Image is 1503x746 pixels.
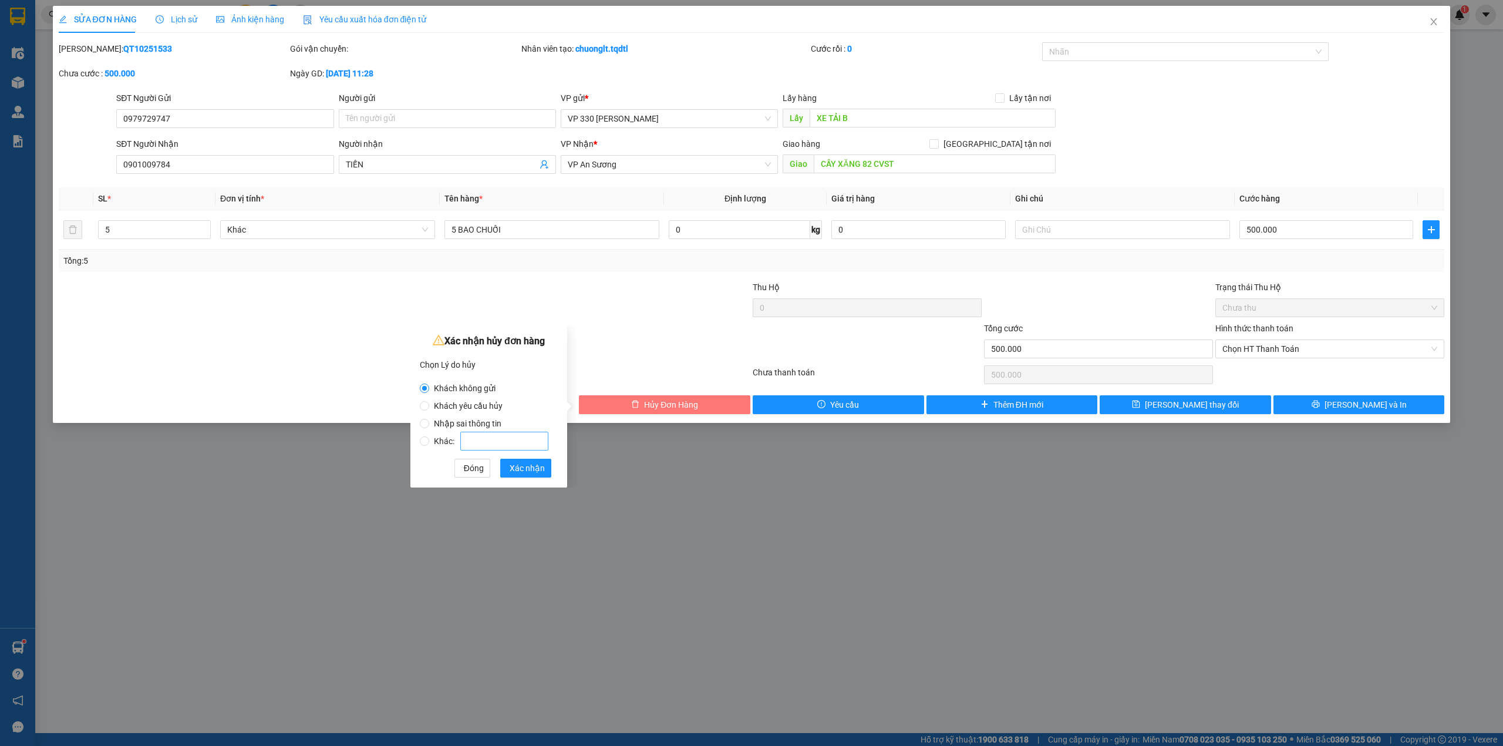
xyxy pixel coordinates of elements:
[1145,398,1239,411] span: [PERSON_NAME] thay đổi
[460,432,548,451] input: Khác:
[1417,6,1450,39] button: Close
[926,395,1098,414] button: plusThêm ĐH mới
[420,356,558,374] div: Chọn Lý do hủy
[429,419,506,428] span: Nhập sai thông tin
[1423,225,1439,234] span: plus
[500,459,551,478] button: Xác nhận
[811,42,1040,55] div: Cước rồi :
[753,283,780,292] span: Thu Hộ
[156,15,164,23] span: clock-circle
[216,15,284,24] span: Ảnh kiện hàng
[303,15,427,24] span: Yêu cầu xuất hóa đơn điện tử
[1423,220,1440,239] button: plus
[830,398,859,411] span: Yêu cầu
[631,400,639,409] span: delete
[1215,281,1444,294] div: Trạng thái Thu Hộ
[783,154,814,173] span: Giao
[116,92,333,105] div: SĐT Người Gửi
[290,67,519,80] div: Ngày GD:
[510,462,545,475] span: Xác nhận
[303,15,312,25] img: icon
[724,194,766,203] span: Định lượng
[1132,400,1140,409] span: save
[568,156,771,173] span: VP An Sương
[521,42,808,55] div: Nhân viên tạo:
[429,436,553,446] span: Khác:
[156,15,197,24] span: Lịch sử
[817,400,825,409] span: exclamation-circle
[59,67,288,80] div: Chưa cước :
[429,401,507,411] span: Khách yêu cầu hủy
[751,366,983,387] div: Chưa thanh toán
[1215,324,1293,333] label: Hình thức thanh toán
[847,44,852,53] b: 0
[984,324,1023,333] span: Tổng cước
[1273,395,1445,414] button: printer[PERSON_NAME] và In
[1325,398,1407,411] span: [PERSON_NAME] và In
[429,384,500,393] span: Khách không gửi
[980,400,989,409] span: plus
[105,69,135,78] b: 500.000
[98,194,107,203] span: SL
[454,459,490,478] button: Đóng
[216,15,224,23] span: picture
[644,398,698,411] span: Hủy Đơn Hàng
[1222,299,1437,317] span: Chưa thu
[810,220,822,239] span: kg
[227,221,428,238] span: Khác
[993,398,1043,411] span: Thêm ĐH mới
[123,44,172,53] b: QT10251533
[59,15,137,24] span: SỬA ĐƠN HÀNG
[1100,395,1271,414] button: save[PERSON_NAME] thay đổi
[831,194,875,203] span: Giá trị hàng
[568,110,771,127] span: VP 330 Lê Duẫn
[339,92,556,105] div: Người gửi
[220,194,264,203] span: Đơn vị tính
[1222,340,1437,358] span: Chọn HT Thanh Toán
[814,154,1056,173] input: Dọc đường
[59,15,67,23] span: edit
[783,109,810,127] span: Lấy
[339,137,556,150] div: Người nhận
[561,92,778,105] div: VP gửi
[575,44,628,53] b: chuonglt.tqdtl
[433,334,444,346] span: warning
[810,109,1056,127] input: Dọc đường
[753,395,924,414] button: exclamation-circleYêu cầu
[1239,194,1280,203] span: Cước hàng
[290,42,519,55] div: Gói vận chuyển:
[939,137,1056,150] span: [GEOGRAPHIC_DATA] tận nơi
[116,137,333,150] div: SĐT Người Nhận
[561,139,594,149] span: VP Nhận
[783,93,817,103] span: Lấy hàng
[444,194,483,203] span: Tên hàng
[326,69,373,78] b: [DATE] 11:28
[59,42,288,55] div: [PERSON_NAME]:
[1015,220,1230,239] input: Ghi Chú
[783,139,820,149] span: Giao hàng
[540,160,549,169] span: user-add
[464,462,484,475] span: Đóng
[1005,92,1056,105] span: Lấy tận nơi
[420,332,558,350] div: Xác nhận hủy đơn hàng
[63,254,579,267] div: Tổng: 5
[63,220,82,239] button: delete
[1429,17,1438,26] span: close
[444,220,659,239] input: VD: Bàn, Ghế
[1010,187,1235,210] th: Ghi chú
[579,395,750,414] button: deleteHủy Đơn Hàng
[1312,400,1320,409] span: printer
